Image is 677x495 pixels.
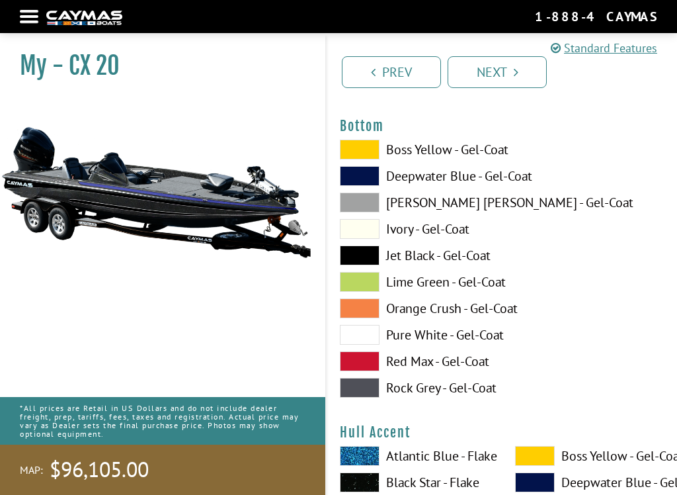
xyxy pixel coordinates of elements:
label: Deepwater Blue - Gel-Coat [515,472,664,492]
ul: Pagination [338,54,677,88]
label: Ivory - Gel-Coat [340,219,489,239]
h4: Bottom [340,118,664,134]
label: Jet Black - Gel-Coat [340,246,489,265]
p: *All prices are Retail in US Dollars and do not include dealer freight, prep, tariffs, fees, taxe... [20,397,305,445]
h1: My - CX 20 [20,51,292,81]
label: Lime Green - Gel-Coat [340,272,489,292]
a: Next [448,56,547,88]
label: Red Max - Gel-Coat [340,351,489,371]
label: Atlantic Blue - Flake [340,446,489,466]
img: white-logo-c9c8dbefe5ff5ceceb0f0178aa75bf4bb51f6bca0971e226c86eb53dfe498488.png [46,11,122,24]
span: MAP: [20,463,43,477]
a: Standard Features [551,39,657,57]
label: Black Star - Flake [340,472,489,492]
span: $96,105.00 [50,456,149,484]
a: Prev [342,56,441,88]
label: Pure White - Gel-Coat [340,325,489,345]
label: Orange Crush - Gel-Coat [340,298,489,318]
label: Deepwater Blue - Gel-Coat [340,166,489,186]
label: [PERSON_NAME] [PERSON_NAME] - Gel-Coat [340,193,489,212]
label: Boss Yellow - Gel-Coat [340,140,489,159]
h4: Hull Accent [340,424,664,441]
label: Rock Grey - Gel-Coat [340,378,489,398]
label: Boss Yellow - Gel-Coat [515,446,664,466]
div: 1-888-4CAYMAS [535,8,657,25]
